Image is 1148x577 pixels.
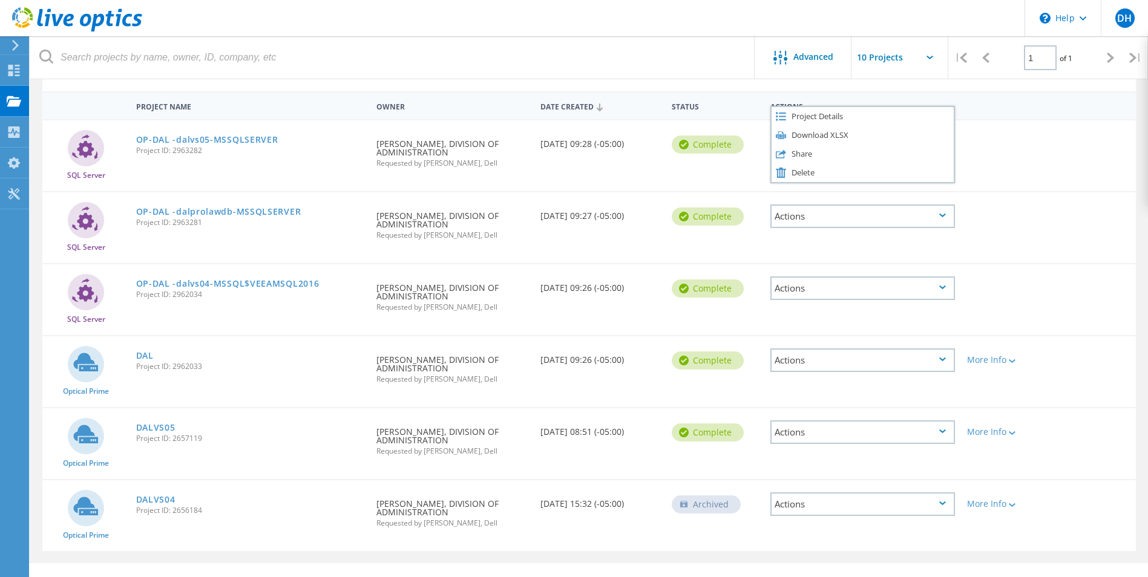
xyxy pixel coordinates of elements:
[376,448,528,455] span: Requested by [PERSON_NAME], Dell
[136,207,301,216] a: OP-DAL -dalprolawdb-MSSQLSERVER
[672,351,744,370] div: Complete
[136,219,365,226] span: Project ID: 2963281
[1117,13,1132,23] span: DH
[376,304,528,311] span: Requested by [PERSON_NAME], Dell
[772,163,954,182] div: Delete
[370,94,534,117] div: Owner
[370,336,534,395] div: [PERSON_NAME], DIVISION OF ADMINISTRATION
[136,495,175,504] a: DALVS04
[534,120,666,160] div: [DATE] 09:28 (-05:00)
[967,500,1043,508] div: More Info
[764,94,961,117] div: Actions
[376,520,528,527] span: Requested by [PERSON_NAME], Dell
[376,232,528,239] span: Requested by [PERSON_NAME], Dell
[772,107,954,126] div: Project Details
[967,356,1043,364] div: More Info
[136,135,278,144] a: OP-DAL -dalvs05-MSSQLSERVER
[770,276,955,300] div: Actions
[1123,36,1148,79] div: |
[376,376,528,383] span: Requested by [PERSON_NAME], Dell
[136,351,154,360] a: DAL
[136,435,365,442] span: Project ID: 2657119
[136,147,365,154] span: Project ID: 2963282
[30,36,755,79] input: Search projects by name, owner, ID, company, etc
[370,192,534,251] div: [PERSON_NAME], DIVISION OF ADMINISTRATION
[63,532,109,539] span: Optical Prime
[666,94,764,117] div: Status
[672,279,744,298] div: Complete
[63,460,109,467] span: Optical Prime
[793,53,833,61] span: Advanced
[136,507,365,514] span: Project ID: 2656184
[948,36,973,79] div: |
[67,316,105,323] span: SQL Server
[67,244,105,251] span: SQL Server
[534,192,666,232] div: [DATE] 09:27 (-05:00)
[770,420,955,444] div: Actions
[772,145,954,163] div: Share
[136,291,365,298] span: Project ID: 2962034
[534,94,666,117] div: Date Created
[672,135,744,154] div: Complete
[534,264,666,304] div: [DATE] 09:26 (-05:00)
[376,160,528,167] span: Requested by [PERSON_NAME], Dell
[67,172,105,179] span: SQL Server
[534,408,666,448] div: [DATE] 08:51 (-05:00)
[672,495,741,513] div: Archived
[967,428,1043,436] div: More Info
[770,492,955,516] div: Actions
[772,126,954,145] div: Download XLSX
[770,204,955,228] div: Actions
[1040,13,1051,24] svg: \n
[672,423,744,442] div: Complete
[370,480,534,539] div: [PERSON_NAME], DIVISION OF ADMINISTRATION
[370,120,534,179] div: [PERSON_NAME], DIVISION OF ADMINISTRATION
[12,25,142,34] a: Live Optics Dashboard
[534,336,666,376] div: [DATE] 09:26 (-05:00)
[136,363,365,370] span: Project ID: 2962033
[136,423,175,432] a: DALVS05
[1060,53,1072,64] span: of 1
[672,207,744,226] div: Complete
[770,348,955,372] div: Actions
[370,264,534,323] div: [PERSON_NAME], DIVISION OF ADMINISTRATION
[534,480,666,520] div: [DATE] 15:32 (-05:00)
[63,388,109,395] span: Optical Prime
[136,279,320,288] a: OP-DAL -dalvs04-MSSQL$VEEAMSQL2016
[130,94,371,117] div: Project Name
[370,408,534,467] div: [PERSON_NAME], DIVISION OF ADMINISTRATION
